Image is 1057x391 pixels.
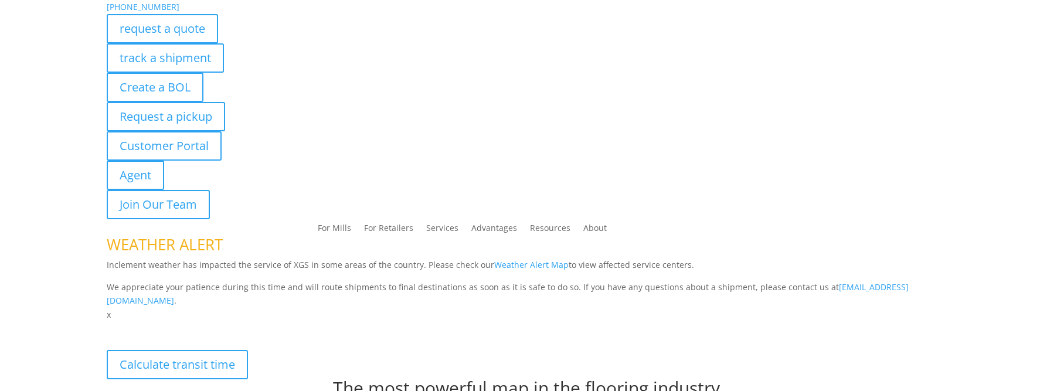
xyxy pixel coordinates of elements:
[530,224,570,237] a: Resources
[107,190,210,219] a: Join Our Team
[364,224,413,237] a: For Retailers
[107,43,224,73] a: track a shipment
[471,224,517,237] a: Advantages
[494,259,569,270] a: Weather Alert Map
[107,258,951,280] p: Inclement weather has impacted the service of XGS in some areas of the country. Please check our ...
[107,322,951,350] p: XGS Distribution Network
[107,1,179,12] a: [PHONE_NUMBER]
[107,350,248,379] a: Calculate transit time
[107,308,951,322] p: x
[426,224,458,237] a: Services
[107,73,203,102] a: Create a BOL
[107,102,225,131] a: Request a pickup
[107,14,218,43] a: request a quote
[318,224,351,237] a: For Mills
[583,224,607,237] a: About
[107,234,223,255] span: WEATHER ALERT
[107,280,951,308] p: We appreciate your patience during this time and will route shipments to final destinations as so...
[107,161,164,190] a: Agent
[107,131,222,161] a: Customer Portal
